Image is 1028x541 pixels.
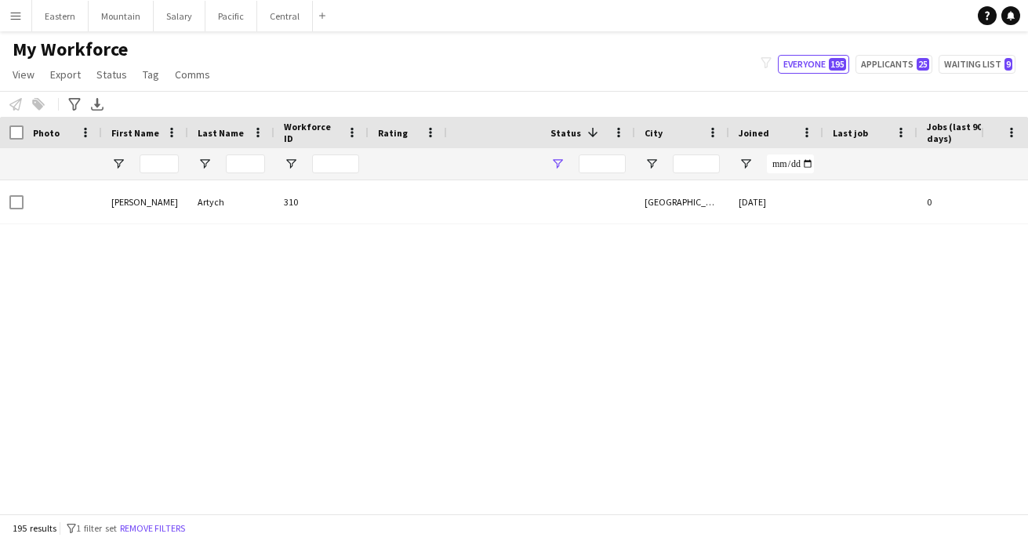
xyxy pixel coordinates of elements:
span: Status [96,67,127,82]
button: Open Filter Menu [198,157,212,171]
a: Tag [136,64,165,85]
button: Open Filter Menu [284,157,298,171]
button: Applicants25 [855,55,932,74]
app-action-btn: Export XLSX [88,95,107,114]
span: 9 [1004,58,1012,71]
div: 0 [917,180,1019,223]
button: Everyone195 [778,55,849,74]
div: [GEOGRAPHIC_DATA] [635,180,729,223]
button: Open Filter Menu [645,157,659,171]
span: City [645,127,663,139]
input: City Filter Input [673,154,720,173]
span: First Name [111,127,159,139]
span: Joined [739,127,769,139]
button: Waiting list9 [939,55,1015,74]
input: First Name Filter Input [140,154,179,173]
input: Last Name Filter Input [226,154,265,173]
input: Joined Filter Input [767,154,814,173]
button: Pacific [205,1,257,31]
button: Eastern [32,1,89,31]
span: Comms [175,67,210,82]
div: 310 [274,180,369,223]
span: Jobs (last 90 days) [927,121,991,144]
app-action-btn: Advanced filters [65,95,84,114]
span: Export [50,67,81,82]
span: Photo [33,127,60,139]
a: Comms [169,64,216,85]
span: Last job [833,127,868,139]
span: View [13,67,35,82]
span: 1 filter set [76,522,117,534]
input: Workforce ID Filter Input [312,154,359,173]
button: Open Filter Menu [739,157,753,171]
div: [DATE] [729,180,823,223]
span: 195 [829,58,846,71]
span: Tag [143,67,159,82]
button: Open Filter Menu [111,157,125,171]
span: Last Name [198,127,244,139]
a: Status [90,64,133,85]
a: Export [44,64,87,85]
button: Open Filter Menu [550,157,565,171]
a: View [6,64,41,85]
button: Salary [154,1,205,31]
span: Status [550,127,581,139]
span: 25 [917,58,929,71]
span: My Workforce [13,38,128,61]
div: Artych [188,180,274,223]
button: Central [257,1,313,31]
button: Remove filters [117,520,188,537]
span: Workforce ID [284,121,340,144]
button: Mountain [89,1,154,31]
div: [PERSON_NAME] [102,180,188,223]
span: Rating [378,127,408,139]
